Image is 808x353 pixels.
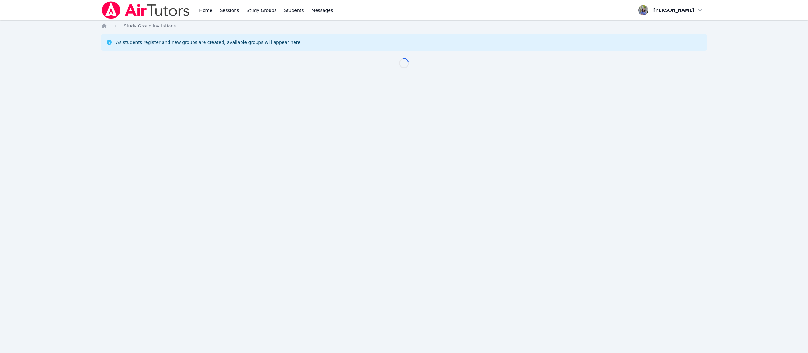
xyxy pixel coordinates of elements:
[101,23,707,29] nav: Breadcrumb
[116,39,302,45] div: As students register and new groups are created, available groups will appear here.
[101,1,190,19] img: Air Tutors
[312,7,333,14] span: Messages
[124,23,176,28] span: Study Group Invitations
[124,23,176,29] a: Study Group Invitations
